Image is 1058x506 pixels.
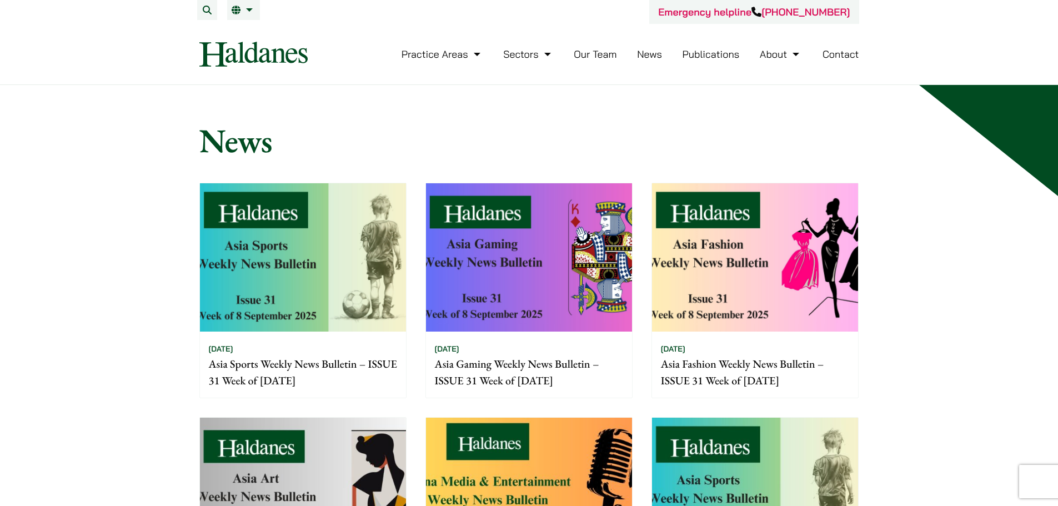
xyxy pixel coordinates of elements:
[661,344,685,354] time: [DATE]
[425,183,633,398] a: [DATE] Asia Gaming Weekly News Bulletin – ISSUE 31 Week of [DATE]
[760,48,802,61] a: About
[658,6,850,18] a: Emergency helpline[PHONE_NUMBER]
[199,121,859,161] h1: News
[232,6,255,14] a: EN
[435,344,459,354] time: [DATE]
[683,48,740,61] a: Publications
[199,183,407,398] a: [DATE] Asia Sports Weekly News Bulletin – ISSUE 31 Week of [DATE]
[402,48,483,61] a: Practice Areas
[651,183,859,398] a: [DATE] Asia Fashion Weekly News Bulletin – ISSUE 31 Week of [DATE]
[209,344,233,354] time: [DATE]
[823,48,859,61] a: Contact
[209,355,397,389] p: Asia Sports Weekly News Bulletin – ISSUE 31 Week of [DATE]
[661,355,849,389] p: Asia Fashion Weekly News Bulletin – ISSUE 31 Week of [DATE]
[503,48,553,61] a: Sectors
[574,48,616,61] a: Our Team
[435,355,623,389] p: Asia Gaming Weekly News Bulletin – ISSUE 31 Week of [DATE]
[637,48,662,61] a: News
[199,42,308,67] img: Logo of Haldanes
